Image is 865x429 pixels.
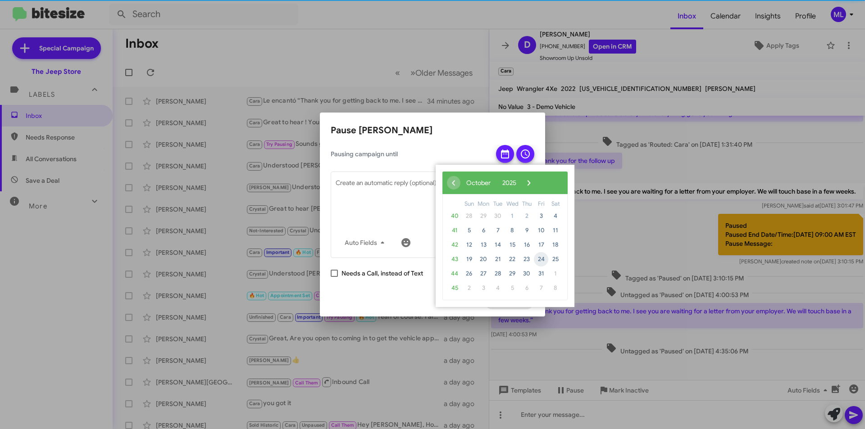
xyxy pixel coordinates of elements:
span: 43 [447,252,462,266]
th: weekday [476,199,491,209]
span: 44 [447,266,462,281]
span: October [466,179,491,187]
th: weekday [491,199,505,209]
span: 14 [491,238,505,252]
span: 20 [476,252,491,266]
span: 42 [447,238,462,252]
span: 31 [534,266,548,281]
span: 2025 [502,179,516,187]
span: 26 [462,266,476,281]
span: 9 [519,223,534,238]
span: 22 [505,252,519,266]
bs-datepicker-container: calendar [436,165,574,307]
span: 45 [447,281,462,295]
span: 4 [491,281,505,295]
span: 28 [462,209,476,223]
span: 10 [534,223,548,238]
span: 6 [476,223,491,238]
th: weekday [534,199,548,209]
span: 27 [476,266,491,281]
span: 2 [462,281,476,295]
span: 18 [548,238,563,252]
span: 30 [519,266,534,281]
button: October [460,176,496,190]
bs-datepicker-navigation-view: ​ ​ ​ [447,176,536,185]
span: 15 [505,238,519,252]
span: 24 [534,252,548,266]
button: 2025 [496,176,522,190]
span: 8 [548,281,563,295]
span: Auto Fields [345,235,388,251]
span: 41 [447,223,462,238]
span: 25 [548,252,563,266]
span: ‹ [447,176,460,190]
th: weekday [548,199,563,209]
th: weekday [462,199,476,209]
span: 30 [491,209,505,223]
span: 1 [505,209,519,223]
span: 23 [519,252,534,266]
span: 21 [491,252,505,266]
th: weekday [519,199,534,209]
span: 5 [462,223,476,238]
button: Auto Fields [337,235,395,251]
span: 7 [491,223,505,238]
span: 11 [548,223,563,238]
span: Needs a Call, instead of Text [341,268,423,279]
span: 7 [534,281,548,295]
span: 28 [491,266,505,281]
span: 3 [534,209,548,223]
span: 17 [534,238,548,252]
span: 3 [476,281,491,295]
span: 4 [548,209,563,223]
span: 5 [505,281,519,295]
span: 40 [447,209,462,223]
span: 16 [519,238,534,252]
th: weekday [505,199,519,209]
span: 2 [519,209,534,223]
span: 29 [476,209,491,223]
span: 1 [548,266,563,281]
span: 19 [462,252,476,266]
h2: Pause [PERSON_NAME] [331,123,534,138]
button: › [522,176,536,190]
span: 29 [505,266,519,281]
span: 6 [519,281,534,295]
span: 13 [476,238,491,252]
span: 8 [505,223,519,238]
span: Pausing campaign until [331,149,488,158]
span: 12 [462,238,476,252]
